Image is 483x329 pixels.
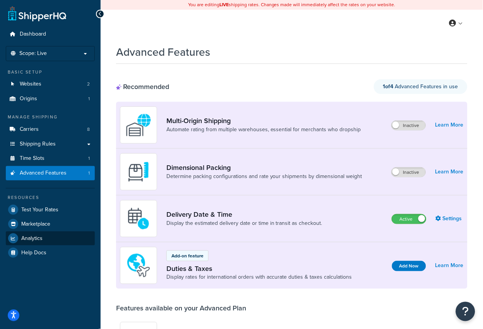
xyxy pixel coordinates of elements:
span: 1 [88,170,90,176]
a: Websites2 [6,77,95,91]
a: Origins1 [6,92,95,106]
a: Multi-Origin Shipping [166,117,361,125]
span: Websites [20,81,41,87]
li: Origins [6,92,95,106]
label: Active [392,214,426,224]
a: Dimensional Packing [166,163,362,172]
a: Marketplace [6,217,95,231]
a: Dashboard [6,27,95,41]
img: DTVBYsAAAAAASUVORK5CYII= [125,158,152,185]
span: Help Docs [21,250,46,256]
img: icon-duo-feat-landed-cost-7136b061.png [125,252,152,279]
label: Inactive [392,121,426,130]
a: Carriers8 [6,122,95,137]
a: Learn More [435,260,464,271]
a: Display the estimated delivery date or time in transit as checkout. [166,219,322,227]
li: Carriers [6,122,95,137]
div: Features available on your Advanced Plan [116,304,246,313]
span: Scope: Live [19,50,47,57]
div: Recommended [116,82,169,91]
p: Add-on feature [171,252,204,259]
span: Analytics [21,235,43,242]
a: Learn More [435,166,464,177]
div: Resources [6,194,95,201]
strong: 1 of 4 [383,82,394,91]
a: Settings [436,213,464,224]
span: Shipping Rules [20,141,56,147]
span: Marketplace [21,221,50,228]
a: Automate rating from multiple warehouses, essential for merchants who dropship [166,126,361,134]
div: Basic Setup [6,69,95,75]
li: Advanced Features [6,166,95,180]
img: gfkeb5ejjkALwAAAABJRU5ErkJggg== [125,205,152,232]
button: Open Resource Center [456,302,475,321]
img: WatD5o0RtDAAAAAElFTkSuQmCC [125,111,152,139]
span: Carriers [20,126,39,133]
a: Test Your Rates [6,203,95,217]
span: 1 [88,155,90,162]
h1: Advanced Features [116,45,210,60]
span: Origins [20,96,37,102]
a: Determine packing configurations and rate your shipments by dimensional weight [166,173,362,180]
b: LIVE [219,1,229,8]
li: Time Slots [6,151,95,166]
span: Time Slots [20,155,45,162]
span: 8 [87,126,90,133]
span: 2 [87,81,90,87]
a: Delivery Date & Time [166,210,322,219]
span: Advanced Features in use [383,82,458,91]
span: 1 [88,96,90,102]
div: Manage Shipping [6,114,95,120]
button: Add Now [392,261,426,271]
a: Advanced Features1 [6,166,95,180]
a: Shipping Rules [6,137,95,151]
a: Duties & Taxes [166,264,352,273]
span: Test Your Rates [21,207,58,213]
a: Learn More [435,120,464,130]
a: Analytics [6,231,95,245]
label: Inactive [392,168,426,177]
li: Websites [6,77,95,91]
a: Time Slots1 [6,151,95,166]
a: Display rates for international orders with accurate duties & taxes calculations [166,274,352,281]
span: Dashboard [20,31,46,38]
span: Advanced Features [20,170,67,176]
a: Help Docs [6,246,95,260]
